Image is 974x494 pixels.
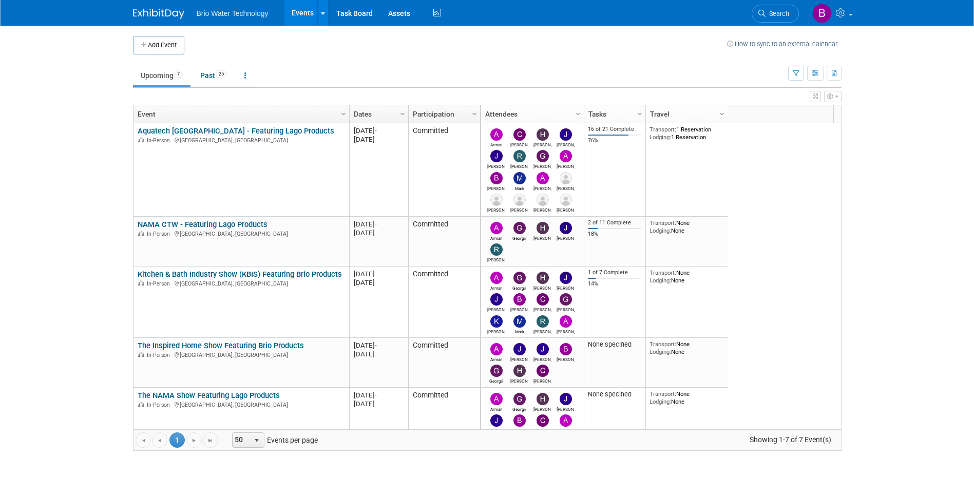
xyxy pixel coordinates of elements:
[138,400,345,409] div: [GEOGRAPHIC_DATA], [GEOGRAPHIC_DATA]
[533,141,551,147] div: Harry Mesak
[560,194,572,206] img: Walter Westphal
[490,414,503,427] img: James Park
[650,126,723,141] div: 1 Reservation 1 Reservation
[650,219,676,226] span: Transport:
[147,352,173,358] span: In-Person
[650,219,723,234] div: None None
[588,126,641,133] div: 16 of 21 Complete
[513,293,526,306] img: Brandye Gahagan
[408,388,480,481] td: Committed
[487,306,505,312] div: James Park
[513,222,526,234] img: Georgii Tsatrian
[219,432,328,448] span: Events per page
[487,377,505,384] div: Georgii Tsatrian
[490,128,503,141] img: Arman Melkonian
[216,70,227,78] span: 25
[397,105,408,121] a: Column Settings
[588,231,641,238] div: 18%
[354,350,404,358] div: [DATE]
[533,184,551,191] div: Arturo Martinovich
[339,110,348,118] span: Column Settings
[740,432,841,447] span: Showing 1-7 of 7 Event(s)
[574,110,582,118] span: Column Settings
[513,128,526,141] img: Cynthia Mendoza
[537,272,549,284] img: Harry Mesak
[156,436,164,445] span: Go to the previous page
[138,231,144,236] img: In-Person Event
[510,284,528,291] div: Georgii Tsatrian
[147,280,173,287] span: In-Person
[186,432,202,448] a: Go to the next page
[485,105,577,123] a: Attendees
[588,219,641,226] div: 2 of 11 Complete
[510,234,528,241] div: Georgii Tsatrian
[490,293,503,306] img: James Park
[138,229,345,238] div: [GEOGRAPHIC_DATA], [GEOGRAPHIC_DATA]
[487,284,505,291] div: Arman Melkonian
[138,352,144,357] img: In-Person Event
[560,150,572,162] img: Angela Moyano
[537,315,549,328] img: Ryan McMillin
[533,206,551,213] div: Lisset Aldrete
[136,432,151,448] a: Go to the first page
[510,206,528,213] div: Karina Gonzalez Larenas
[557,284,575,291] div: James Kang
[557,306,575,312] div: Giancarlo Barzotti
[487,405,505,412] div: Arman Melkonian
[650,134,671,141] span: Lodging:
[354,220,404,229] div: [DATE]
[588,280,641,288] div: 14%
[375,391,377,399] span: -
[408,267,480,338] td: Committed
[398,110,407,118] span: Column Settings
[533,355,551,362] div: James Park
[193,66,235,85] a: Past25
[510,377,528,384] div: Harry Mesak
[560,293,572,306] img: Giancarlo Barzotti
[557,162,575,169] div: Angela Moyano
[513,393,526,405] img: Georgii Tsatrian
[812,4,832,23] img: Brandye Gahagan
[560,315,572,328] img: Angela Moyano
[233,433,250,447] span: 50
[537,128,549,141] img: Harry Mesak
[513,414,526,427] img: Brandye Gahagan
[537,293,549,306] img: Cynthia Mendoza
[537,365,549,377] img: Cynthia Mendoza
[490,393,503,405] img: Arman Melkonian
[354,400,404,408] div: [DATE]
[138,402,144,407] img: In-Person Event
[206,436,215,445] span: Go to the last page
[138,105,342,123] a: Event
[588,269,641,276] div: 1 of 7 Complete
[138,126,334,136] a: Aquatech [GEOGRAPHIC_DATA] - Featuring Lago Products
[510,405,528,412] div: Georgii Tsatrian
[650,340,676,348] span: Transport:
[490,243,503,256] img: Ryan McMillin
[354,135,404,144] div: [DATE]
[490,315,503,328] img: Kimberly Alegria
[253,436,261,445] span: select
[490,194,503,206] img: Jonathan Monroy
[650,398,671,405] span: Lodging:
[487,206,505,213] div: Jonathan Monroy
[490,150,503,162] img: James Park
[513,272,526,284] img: Georgii Tsatrian
[490,272,503,284] img: Arman Melkonian
[147,137,173,144] span: In-Person
[354,105,402,123] a: Dates
[513,365,526,377] img: Harry Mesak
[650,348,671,355] span: Lodging:
[557,427,575,433] div: Angela Moyano
[533,284,551,291] div: Harry Mesak
[588,137,641,144] div: 76%
[510,355,528,362] div: James Kang
[560,128,572,141] img: James Kang
[588,340,641,349] div: None specified
[557,405,575,412] div: James Kang
[152,432,167,448] a: Go to the previous page
[636,110,644,118] span: Column Settings
[533,405,551,412] div: Harry Mesak
[487,427,505,433] div: James Park
[650,390,676,397] span: Transport:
